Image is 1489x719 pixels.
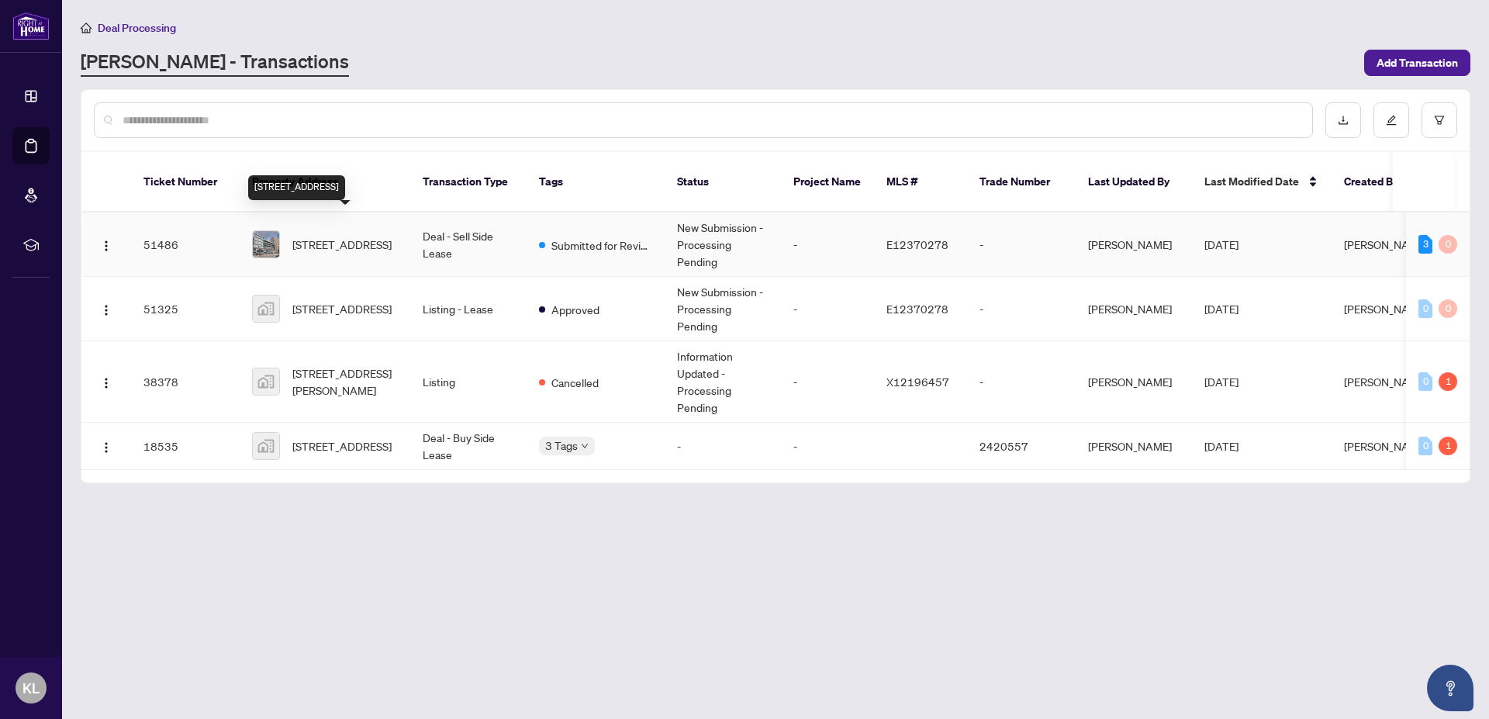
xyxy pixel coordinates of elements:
th: Created By [1332,152,1425,213]
th: Transaction Type [410,152,527,213]
td: Deal - Buy Side Lease [410,423,527,470]
img: Logo [100,377,112,389]
img: logo [12,12,50,40]
span: X12196457 [886,375,949,389]
td: - [781,341,874,423]
span: download [1338,115,1349,126]
div: 0 [1439,299,1457,318]
td: - [781,277,874,341]
span: [DATE] [1204,237,1239,251]
td: New Submission - Processing Pending [665,277,781,341]
td: Deal - Sell Side Lease [410,213,527,277]
td: 51486 [131,213,240,277]
td: [PERSON_NAME] [1076,213,1192,277]
td: 51325 [131,277,240,341]
span: KL [22,677,40,699]
td: - [967,341,1076,423]
span: [DATE] [1204,302,1239,316]
img: thumbnail-img [253,433,279,459]
span: Cancelled [551,374,599,391]
td: [PERSON_NAME] [1076,341,1192,423]
span: [PERSON_NAME] [1344,375,1428,389]
td: 18535 [131,423,240,470]
span: [DATE] [1204,439,1239,453]
td: Information Updated - Processing Pending [665,341,781,423]
img: thumbnail-img [253,231,279,258]
th: Last Updated By [1076,152,1192,213]
img: Logo [100,304,112,316]
button: filter [1422,102,1457,138]
span: E12370278 [886,237,948,251]
div: 0 [1418,437,1432,455]
div: [STREET_ADDRESS] [248,175,345,200]
div: 0 [1418,299,1432,318]
button: Logo [94,369,119,394]
td: [PERSON_NAME] [1076,423,1192,470]
td: 38378 [131,341,240,423]
button: Add Transaction [1364,50,1470,76]
td: 2420557 [967,423,1076,470]
span: [STREET_ADDRESS] [292,437,392,455]
span: edit [1386,115,1397,126]
span: Add Transaction [1377,50,1458,75]
div: 1 [1439,372,1457,391]
span: [STREET_ADDRESS] [292,236,392,253]
span: Last Modified Date [1204,173,1299,190]
th: Tags [527,152,665,213]
td: - [967,213,1076,277]
td: - [781,423,874,470]
th: Ticket Number [131,152,240,213]
button: Logo [94,434,119,458]
th: MLS # [874,152,967,213]
span: [STREET_ADDRESS] [292,300,392,317]
span: E12370278 [886,302,948,316]
th: Trade Number [967,152,1076,213]
td: Listing [410,341,527,423]
td: - [665,423,781,470]
span: home [81,22,92,33]
span: [PERSON_NAME] [1344,302,1428,316]
a: [PERSON_NAME] - Transactions [81,49,349,77]
div: 3 [1418,235,1432,254]
td: Listing - Lease [410,277,527,341]
th: Project Name [781,152,874,213]
td: - [967,277,1076,341]
button: Logo [94,232,119,257]
td: New Submission - Processing Pending [665,213,781,277]
span: [DATE] [1204,375,1239,389]
button: Logo [94,296,119,321]
span: Deal Processing [98,21,176,35]
td: [PERSON_NAME] [1076,277,1192,341]
span: Approved [551,301,599,318]
div: 0 [1418,372,1432,391]
th: Property Address [240,152,410,213]
span: [STREET_ADDRESS][PERSON_NAME] [292,365,398,399]
img: Logo [100,240,112,252]
span: [PERSON_NAME] [1344,237,1428,251]
th: Status [665,152,781,213]
button: Open asap [1427,665,1473,711]
td: - [781,213,874,277]
span: down [581,442,589,450]
button: download [1325,102,1361,138]
span: Submitted for Review [551,237,652,254]
span: filter [1434,115,1445,126]
span: 3 Tags [545,437,578,455]
th: Last Modified Date [1192,152,1332,213]
img: Logo [100,441,112,454]
div: 0 [1439,235,1457,254]
img: thumbnail-img [253,368,279,395]
div: 1 [1439,437,1457,455]
button: edit [1373,102,1409,138]
img: thumbnail-img [253,296,279,322]
span: [PERSON_NAME] [1344,439,1428,453]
